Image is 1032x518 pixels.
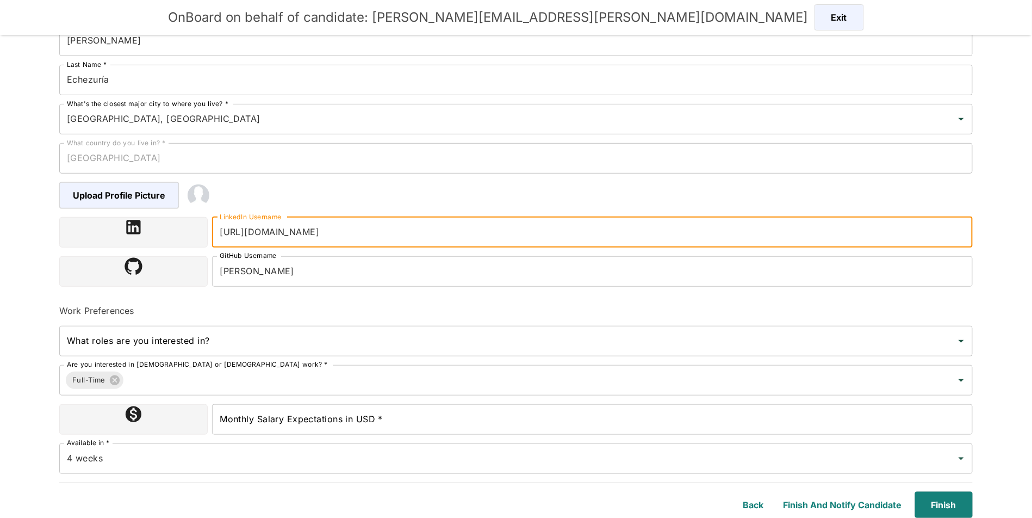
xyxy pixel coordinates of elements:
span: Full-Time [66,374,112,386]
button: Finish [915,492,973,518]
label: What's the closest major city to where you live? * [67,99,228,108]
div: Full-Time [66,372,123,389]
h6: Work Preferences [59,304,973,317]
button: Back [736,492,770,518]
button: Open [954,334,969,349]
button: Open [954,373,969,388]
button: Exit [815,4,864,30]
label: Last Name * [67,60,107,69]
img: 2Q== [188,184,209,206]
button: Finish and Notify Candidate [784,492,902,518]
button: Open [954,451,969,466]
label: GitHub Username [220,251,277,261]
span: Upload Profile Picture [59,182,179,208]
label: LinkedIn Username [220,212,282,221]
h5: OnBoard on behalf of candidate: [PERSON_NAME][EMAIL_ADDRESS][PERSON_NAME][DOMAIN_NAME] [168,9,809,26]
label: Are you interested in [DEMOGRAPHIC_DATA] or [DEMOGRAPHIC_DATA] work? * [67,360,328,369]
label: Available in * [67,439,110,448]
label: What country do you live in? * [67,138,166,147]
button: Open [954,112,969,127]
